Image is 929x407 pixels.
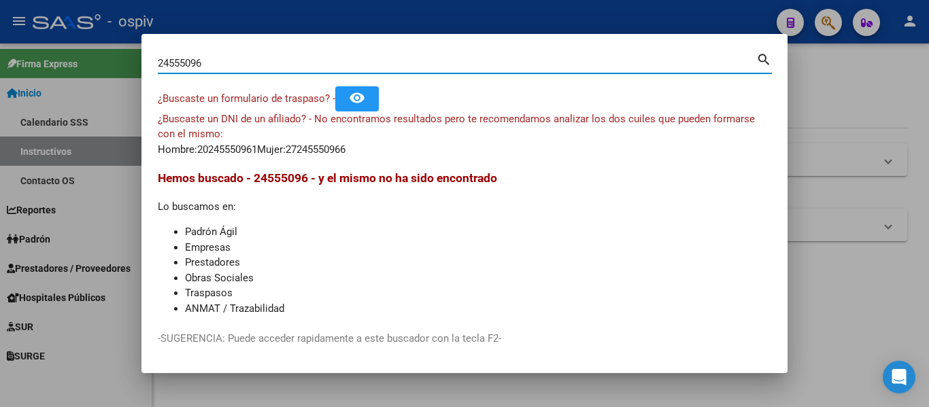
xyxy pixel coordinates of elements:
[158,169,771,332] div: Lo buscamos en:
[185,285,771,301] li: Traspasos
[185,240,771,255] li: Empresas
[158,111,771,158] div: Hombre: Mujer:
[756,50,772,67] mat-icon: search
[158,171,497,185] span: Hemos buscado - 24555096 - y el mismo no ha sido encontrado
[883,361,915,393] div: Open Intercom Messenger
[158,331,771,347] p: -SUGERENCIA: Puede acceder rapidamente a este buscador con la tecla F2-
[185,270,771,286] li: Obras Sociales
[185,301,771,317] li: ANMAT / Trazabilidad
[158,92,335,105] span: ¿Buscaste un formulario de traspaso? -
[349,90,365,106] mat-icon: remove_red_eye
[158,113,755,141] span: ¿Buscaste un DNI de un afiliado? - No encontramos resultados pero te recomendamos analizar los do...
[286,142,345,158] div: 27245550966
[185,255,771,270] li: Prestadores
[185,224,771,240] li: Padrón Ágil
[197,142,257,158] div: 20245550961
